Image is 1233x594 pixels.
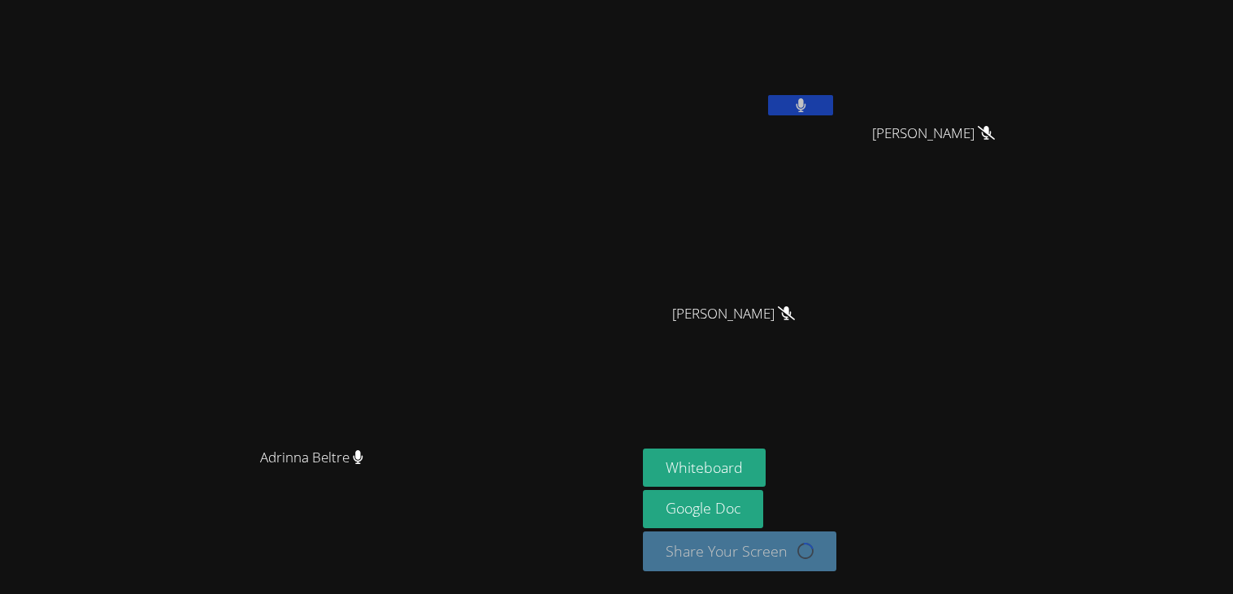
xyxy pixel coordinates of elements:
[643,531,836,571] button: Share Your Screen
[672,302,795,326] span: [PERSON_NAME]
[643,449,766,487] button: Whiteboard
[260,446,363,470] span: Adrinna Beltre
[872,122,995,145] span: [PERSON_NAME]
[643,490,763,528] a: Google Doc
